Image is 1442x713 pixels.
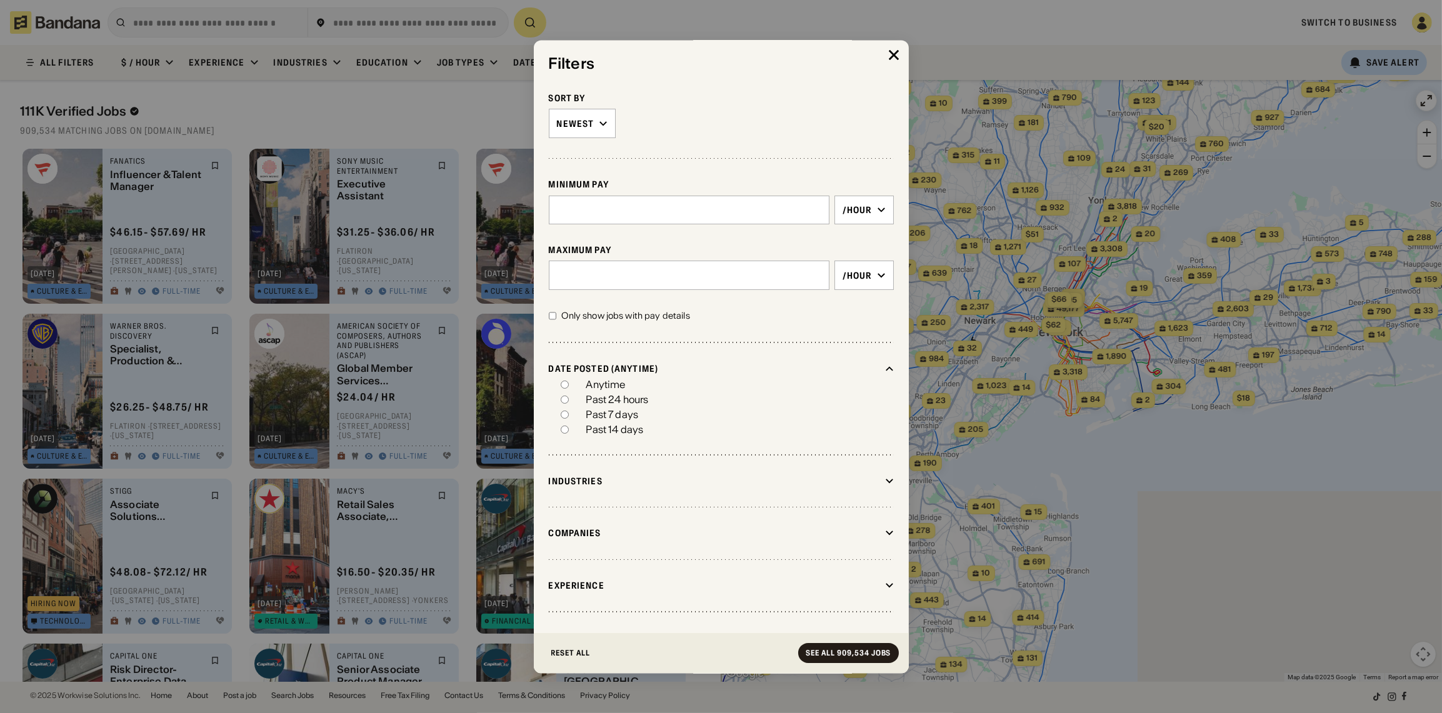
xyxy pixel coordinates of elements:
[843,204,872,216] div: /hour
[549,363,880,374] div: Date Posted (Anytime)
[549,581,880,592] div: Experience
[549,179,894,191] div: Minimum Pay
[549,93,894,104] div: Sort By
[549,55,894,73] div: Filters
[586,380,625,390] div: Anytime
[586,395,648,405] div: Past 24 hours
[806,649,891,657] div: See all 909,534 jobs
[586,410,638,420] div: Past 7 days
[549,528,880,539] div: Companies
[557,118,594,129] div: Newest
[586,425,643,435] div: Past 14 days
[549,245,894,256] div: Maximum Pay
[561,310,689,322] div: Only show jobs with pay details
[843,270,872,281] div: /hour
[549,476,880,487] div: Industries
[551,649,591,657] div: Reset All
